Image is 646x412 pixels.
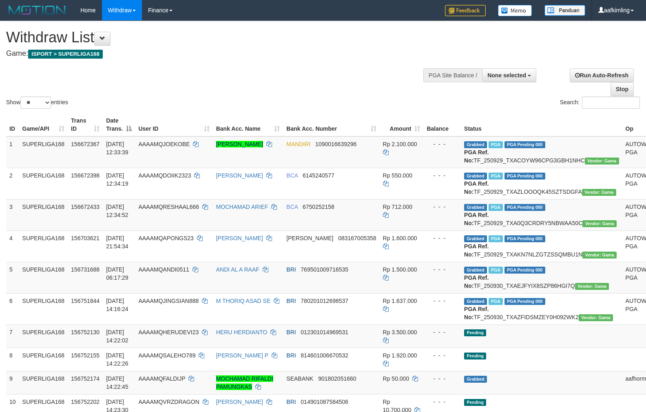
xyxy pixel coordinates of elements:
span: Grabbed [464,235,487,242]
span: BCA [286,172,298,179]
b: PGA Ref. No: [464,243,489,258]
td: SUPERLIGA168 [19,262,68,293]
a: M THORIQ ASAD SE [216,298,271,304]
span: AAAAMQFALDIJP [138,375,185,382]
span: BCA [286,204,298,210]
span: Vendor URL: https://trx31.1velocity.biz [582,252,617,259]
span: Grabbed [464,298,487,305]
span: AAAAMQAPONGS23 [138,235,193,241]
span: BRI [286,329,296,335]
th: Amount: activate to sort column ascending [380,113,424,136]
span: Marked by aafsengchandara [489,141,503,148]
td: SUPERLIGA168 [19,136,68,168]
th: User ID: activate to sort column ascending [135,113,212,136]
span: Rp 3.500.000 [383,329,417,335]
a: Stop [611,82,634,96]
span: AAAAMQDOIIK2323 [138,172,191,179]
label: Search: [560,96,640,109]
span: Rp 1.920.000 [383,352,417,359]
td: 8 [6,348,19,371]
td: TF_250929_TXA0Q3CRDRY5NBWAA50C [461,199,622,230]
a: [PERSON_NAME] P [216,352,268,359]
span: 156672433 [71,204,100,210]
span: 156752174 [71,375,100,382]
span: BRI [286,298,296,304]
span: 156672398 [71,172,100,179]
span: AAAAMQANDI0511 [138,266,189,273]
span: PGA Pending [504,298,545,305]
td: SUPERLIGA168 [19,348,68,371]
td: 9 [6,371,19,394]
span: [DATE] 14:16:24 [106,298,128,312]
td: SUPERLIGA168 [19,324,68,348]
span: Copy 6145240577 to clipboard [303,172,334,179]
span: Marked by aafsoycanthlai [489,204,503,211]
span: Rp 1.500.000 [383,266,417,273]
td: TF_250930_TXAZFIDSMZEY0H092WK2 [461,293,622,324]
a: [PERSON_NAME] [216,235,263,241]
img: Button%20Memo.svg [498,5,532,16]
span: Marked by aafheankoy [489,298,503,305]
span: Rp 550.000 [383,172,412,179]
span: Copy 1090016639296 to clipboard [315,141,356,147]
span: AAAAMQHERUDEVI23 [138,329,199,335]
div: - - - [427,328,458,336]
select: Showentries [20,96,51,109]
a: ANDI AL A RAAF [216,266,259,273]
span: [DATE] 14:22:45 [106,375,128,390]
a: MOCHAMAD ARIEF [216,204,268,210]
span: Grabbed [464,173,487,180]
span: Vendor URL: https://trx31.1velocity.biz [585,158,619,164]
span: 156752155 [71,352,100,359]
td: SUPERLIGA168 [19,371,68,394]
label: Show entries [6,96,68,109]
span: BRI [286,399,296,405]
span: [DATE] 14:22:26 [106,352,128,367]
span: Marked by aafromsomean [489,267,503,274]
td: TF_250929_TXAZLOOOQK45SZTSDGFA [461,168,622,199]
span: Vendor URL: https://trx31.1velocity.biz [582,189,616,196]
span: 156703621 [71,235,100,241]
span: PGA Pending [504,173,545,180]
span: Grabbed [464,141,487,148]
span: [PERSON_NAME] [286,235,333,241]
span: Copy 814601006670532 to clipboard [301,352,348,359]
div: - - - [427,171,458,180]
h1: Withdraw List [6,29,423,46]
th: Bank Acc. Name: activate to sort column ascending [213,113,283,136]
th: Bank Acc. Number: activate to sort column ascending [283,113,379,136]
span: Grabbed [464,376,487,383]
span: ISPORT > SUPERLIGA168 [28,50,103,59]
input: Search: [582,96,640,109]
span: Pending [464,353,486,359]
span: Copy 012301014969531 to clipboard [301,329,348,335]
b: PGA Ref. No: [464,306,489,320]
span: PGA Pending [504,204,545,211]
div: - - - [427,297,458,305]
span: PGA Pending [504,267,545,274]
td: TF_250929_TXACOYW96CPG3GBH1NHC [461,136,622,168]
span: Rp 50.000 [383,375,409,382]
a: [PERSON_NAME] [216,399,263,405]
span: 156752202 [71,399,100,405]
span: 156752130 [71,329,100,335]
div: PGA Site Balance / [423,68,482,82]
img: Feedback.jpg [445,5,486,16]
span: 156731688 [71,266,100,273]
a: HERU HERDIANTO [216,329,268,335]
b: PGA Ref. No: [464,212,489,226]
b: PGA Ref. No: [464,149,489,164]
span: [DATE] 12:34:52 [106,204,128,218]
span: Vendor URL: https://trx31.1velocity.biz [582,220,617,227]
span: PGA Pending [504,235,545,242]
div: - - - [427,398,458,406]
span: [DATE] 21:54:34 [106,235,128,250]
span: Copy 780201012698537 to clipboard [301,298,348,304]
span: BRI [286,352,296,359]
span: AAAAMQSALEHO789 [138,352,195,359]
span: Rp 712.000 [383,204,412,210]
div: - - - [427,351,458,359]
div: - - - [427,265,458,274]
span: Vendor URL: https://trx31.1velocity.biz [579,314,613,321]
td: SUPERLIGA168 [19,293,68,324]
